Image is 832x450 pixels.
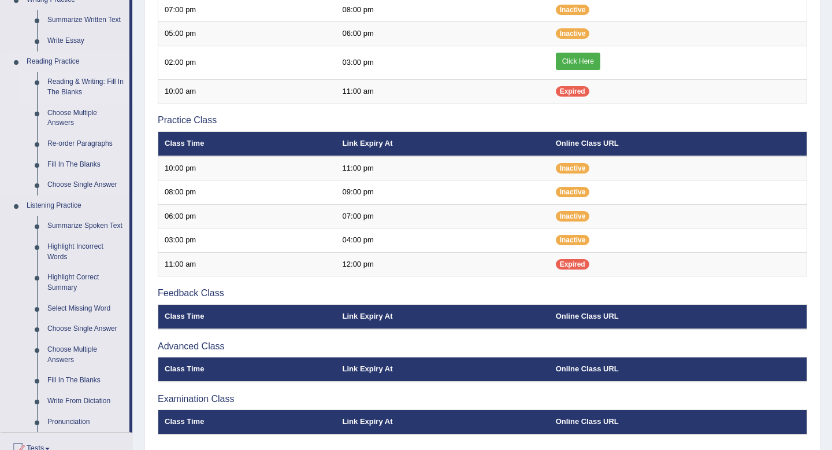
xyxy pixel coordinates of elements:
td: 06:00 pm [336,22,549,46]
a: Summarize Written Text [42,10,129,31]
span: Inactive [556,5,590,15]
span: Inactive [556,28,590,39]
a: Re-order Paragraphs [42,134,129,154]
td: 06:00 pm [158,204,336,228]
td: 07:00 pm [336,204,549,228]
td: 11:00 pm [336,156,549,180]
a: Choose Multiple Answers [42,340,129,370]
th: Online Class URL [549,132,807,156]
th: Link Expiry At [336,410,549,434]
td: 11:00 am [336,79,549,104]
th: Class Time [158,305,336,329]
h3: Practice Class [158,115,807,126]
a: Choose Single Answer [42,175,129,196]
h3: Feedback Class [158,288,807,298]
td: 11:00 am [158,252,336,276]
th: Class Time [158,357,336,382]
a: Click Here [556,53,600,70]
span: Expired [556,86,589,97]
a: Reading & Writing: Fill In The Blanks [42,72,129,102]
span: Inactive [556,163,590,174]
td: 03:00 pm [158,228,336,253]
h3: Examination Class [158,394,807,404]
th: Link Expiry At [336,357,549,382]
th: Link Expiry At [336,132,549,156]
a: Listening Practice [21,196,129,216]
a: Highlight Incorrect Words [42,237,129,267]
td: 09:00 pm [336,180,549,205]
th: Class Time [158,410,336,434]
span: Inactive [556,211,590,222]
span: Inactive [556,187,590,197]
a: Write From Dictation [42,391,129,412]
span: Expired [556,259,589,270]
td: 02:00 pm [158,46,336,79]
a: Pronunciation [42,412,129,433]
th: Online Class URL [549,410,807,434]
th: Link Expiry At [336,305,549,329]
th: Online Class URL [549,357,807,382]
td: 03:00 pm [336,46,549,79]
a: Choose Multiple Answers [42,103,129,134]
a: Reading Practice [21,51,129,72]
a: Summarize Spoken Text [42,216,129,237]
td: 04:00 pm [336,228,549,253]
a: Highlight Correct Summary [42,267,129,298]
td: 10:00 am [158,79,336,104]
td: 05:00 pm [158,22,336,46]
th: Class Time [158,132,336,156]
a: Choose Single Answer [42,319,129,340]
h3: Advanced Class [158,341,807,352]
a: Fill In The Blanks [42,370,129,391]
a: Select Missing Word [42,298,129,319]
td: 08:00 pm [158,180,336,205]
a: Fill In The Blanks [42,154,129,175]
th: Online Class URL [549,305,807,329]
td: 12:00 pm [336,252,549,276]
td: 10:00 pm [158,156,336,180]
a: Write Essay [42,31,129,51]
span: Inactive [556,235,590,245]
